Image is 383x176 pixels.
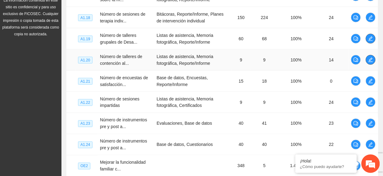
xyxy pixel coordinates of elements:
[278,49,314,71] td: 100%
[278,113,314,134] td: 100%
[314,113,349,134] td: 23
[251,28,278,49] td: 68
[251,113,278,134] td: 41
[351,34,361,44] button: comment
[366,140,376,150] button: edit
[100,75,148,87] span: Número de encuestas de satisfacción...
[251,134,278,155] td: 40
[78,120,93,127] span: A1.23
[366,55,376,65] button: edit
[100,118,147,129] span: Número de instrumentos pre y post a...
[154,134,232,155] td: Base de datos, Cuestionarios
[366,76,376,86] button: edit
[314,134,349,155] td: 22
[251,92,278,113] td: 9
[100,54,142,66] span: Número de talleres de contención al...
[78,163,90,170] span: OE2
[36,55,85,117] span: Estamos en línea.
[154,92,232,113] td: Listas de asistencia, Memoria fotográfica, Certificados
[251,7,278,28] td: 224
[97,92,154,113] td: Número de sesiones impartidas
[314,71,349,92] td: 0
[351,76,361,86] button: comment
[32,31,103,39] div: Chatee con nosotros ahora
[100,12,145,23] span: Número de sesiones de terapia indiv...
[78,78,93,85] span: A1.21
[351,13,361,22] button: comment
[251,49,278,71] td: 9
[366,79,375,84] span: edit
[251,71,278,92] td: 18
[351,55,361,65] button: comment
[100,139,147,151] span: Número de instrumentos pre y post a...
[366,97,376,107] button: edit
[314,28,349,49] td: 24
[154,28,232,49] td: Listas de asistencia, Memoria fotográfica, Reporte/Informe
[366,13,376,22] button: edit
[278,71,314,92] td: 100%
[366,121,375,126] span: edit
[231,134,251,155] td: 40
[366,119,376,128] button: edit
[351,97,361,107] button: comment
[78,36,93,42] span: A1.19
[366,100,375,105] span: edit
[351,119,361,128] button: comment
[278,134,314,155] td: 100%
[300,158,352,163] div: ¡Hola!
[366,142,375,147] span: edit
[231,49,251,71] td: 9
[278,28,314,49] td: 100%
[78,99,93,106] span: A1.22
[314,7,349,28] td: 24
[3,114,117,135] textarea: Escriba su mensaje y pulse “Intro”
[231,71,251,92] td: 15
[231,28,251,49] td: 60
[278,92,314,113] td: 100%
[101,3,116,18] div: Minimizar ventana de chat en vivo
[314,92,349,113] td: 24
[366,36,375,41] span: edit
[366,34,376,44] button: edit
[100,33,137,45] span: Número de talleres grupales de Desa...
[314,49,349,71] td: 14
[154,49,232,71] td: Listas de asistencia, Memoria fotográfica, Reporte/Informe
[154,7,232,28] td: Bitácoras, Reporte/Informe, Planes de intervención individual
[78,57,93,64] span: A1.20
[366,15,375,20] span: edit
[351,140,361,150] button: comment
[231,113,251,134] td: 40
[278,7,314,28] td: 100%
[78,142,93,148] span: A1.24
[300,164,352,169] p: ¿Cómo puedo ayudarte?
[154,113,232,134] td: Evaluaciones, Base de datos
[154,71,232,92] td: Base de datos, Encuestas, Reporte/Informe
[231,92,251,113] td: 9
[78,14,93,21] span: A1.18
[366,57,375,62] span: edit
[231,7,251,28] td: 150
[100,160,146,172] span: Mejorar la funcionalidad familiar c...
